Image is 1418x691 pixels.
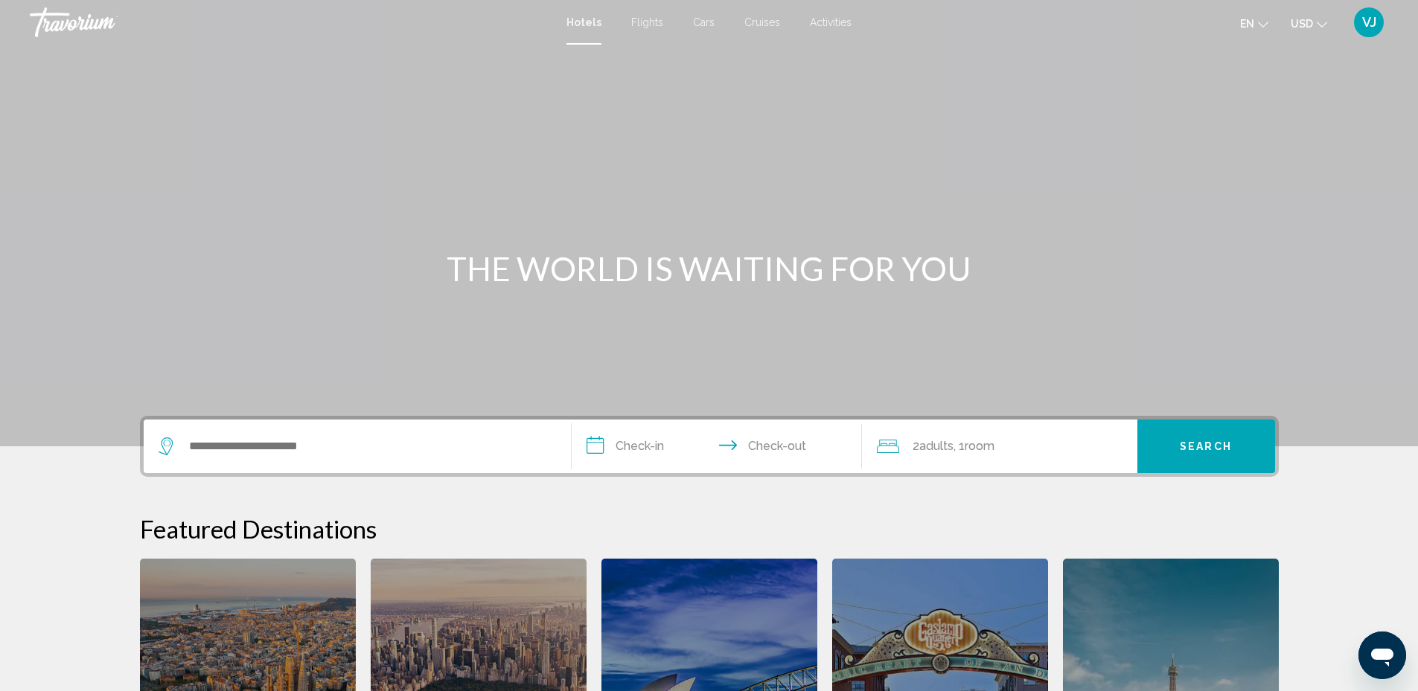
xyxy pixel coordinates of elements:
[744,16,780,28] a: Cruises
[631,16,663,28] a: Flights
[913,436,954,457] span: 2
[140,514,1279,544] h2: Featured Destinations
[1350,7,1388,38] button: User Menu
[810,16,852,28] a: Activities
[1362,15,1376,30] span: VJ
[1291,13,1327,34] button: Change currency
[862,420,1137,473] button: Travelers: 2 adults, 0 children
[1291,18,1313,30] span: USD
[1240,18,1254,30] span: en
[693,16,715,28] a: Cars
[572,420,862,473] button: Check in and out dates
[965,439,994,453] span: Room
[1240,13,1268,34] button: Change language
[30,7,552,37] a: Travorium
[430,249,989,288] h1: THE WORLD IS WAITING FOR YOU
[144,420,1275,473] div: Search widget
[1180,441,1232,453] span: Search
[566,16,601,28] a: Hotels
[1358,631,1406,679] iframe: Button to launch messaging window
[1137,420,1275,473] button: Search
[919,439,954,453] span: Adults
[954,436,994,457] span: , 1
